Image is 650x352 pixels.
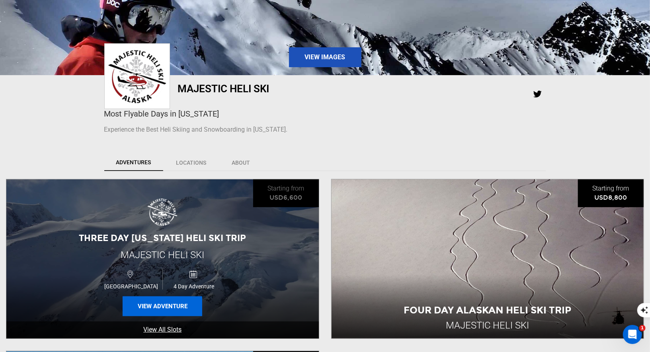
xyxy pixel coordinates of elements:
[220,154,263,171] a: About
[104,154,163,171] a: Adventures
[164,154,219,171] a: Locations
[146,196,178,228] img: images
[121,249,204,261] span: Majestic Heli Ski
[100,283,162,290] span: [GEOGRAPHIC_DATA]
[104,125,546,134] p: Experience the Best Heli Skiing and Snowboarding in [US_STATE].
[289,47,361,67] a: View Images
[623,325,642,344] iframe: Intercom live chat
[79,233,246,243] span: Three Day [US_STATE] Heli Ski Trip
[178,83,401,94] h1: Majestic Heli Ski
[6,321,319,338] a: View All Slots
[104,108,546,120] div: Most Flyable Days in [US_STATE]
[106,46,168,107] img: img_276fadcb7f9e709c32fec360253d9841.jpg
[123,296,202,316] button: View Adventure
[163,283,225,290] span: 4 Day Adventure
